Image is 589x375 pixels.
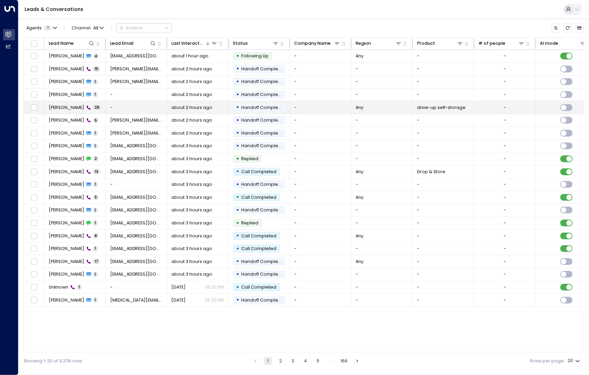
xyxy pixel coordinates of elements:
td: - [413,140,474,152]
button: Go to page 5 [314,357,322,365]
span: Call Completed [241,233,276,239]
span: Any [356,259,364,265]
div: … [327,357,335,365]
td: - [413,127,474,140]
span: Drop & Store [417,169,446,175]
span: 1 [93,208,98,213]
td: - [290,204,351,217]
span: Following Up [241,53,269,59]
span: 4 [93,54,99,59]
span: Handoff Completed [241,143,286,149]
td: - [290,101,351,114]
span: Toggle select row [30,116,38,124]
td: - [290,50,351,62]
div: - [504,169,506,175]
span: Jason [49,92,84,98]
span: Toggle select row [30,65,38,73]
div: • [236,166,239,177]
span: beddowza@icloud.com [110,143,163,149]
div: • [236,64,239,74]
span: about 2 hours ago [172,117,213,123]
div: Lead Name [49,40,74,47]
span: about 2 hours ago [172,92,213,98]
div: Lead Name [49,40,95,47]
td: - [413,268,474,281]
span: Toggle select row [30,232,38,240]
button: Channel:All [69,24,106,32]
td: - [290,153,351,165]
span: Jason [49,105,84,111]
span: danielbeddoe@icloud.com [110,233,163,239]
div: • [236,115,239,126]
span: about 3 hours ago [172,220,213,226]
td: - [290,242,351,255]
span: about 3 hours ago [172,181,213,187]
div: Actions [119,25,143,31]
div: • [236,51,239,61]
span: beddowza@icloud.com [110,156,163,162]
span: Toggle select row [30,181,38,189]
div: • [236,179,239,190]
div: Product [417,40,464,47]
td: - [413,63,474,75]
span: 1 [93,79,98,84]
span: about 3 hours ago [172,169,213,175]
span: Daniel Beddow [49,194,84,200]
span: Unknown [49,284,68,290]
td: - [351,217,413,230]
div: • [236,77,239,87]
button: Archived Leads [575,24,584,32]
span: 8 [93,233,99,238]
span: Merrill Jackson [49,259,84,265]
span: Toggle select row [30,155,38,163]
span: Call Completed [241,169,276,175]
a: Leads & Conversations [25,6,83,13]
td: - [106,101,167,114]
span: Handoff Completed [241,105,286,110]
div: AI mode [540,40,559,47]
span: danielbeddoe@icloud.com [110,246,163,252]
span: 1 [93,220,98,225]
td: - [106,88,167,101]
td: - [290,294,351,306]
td: - [106,178,167,191]
span: noreply@aircall.io [110,53,163,59]
span: Toggle select row [30,258,38,266]
span: Daniel Beddow [49,169,84,175]
div: - [504,92,506,98]
span: danielbeddoe@icloud.com [110,207,163,213]
span: about 3 hours ago [172,194,213,200]
span: Toggle select row [30,78,38,86]
span: Sam Svensson [49,117,84,123]
div: Showing 1-20 of 3,378 rows [24,358,82,364]
span: Handoff Completed [241,181,286,187]
td: - [290,88,351,101]
span: 28 [93,105,101,110]
div: • [236,89,239,100]
span: about 3 hours ago [172,156,213,162]
span: about 2 hours ago [172,130,213,136]
span: Handoff Completed [241,259,286,264]
span: 1 [44,26,52,30]
td: - [413,50,474,62]
td: - [290,140,351,152]
div: - [504,207,506,213]
span: Toggle select row [30,219,38,227]
span: danielbeddoe@icloud.com [110,220,163,226]
div: 20 [568,356,581,365]
span: nicu_costachi@mail.ru [110,297,163,303]
span: Handoff Completed [241,66,286,72]
div: • [236,192,239,203]
div: Company Name [294,40,331,47]
td: - [351,268,413,281]
td: - [290,75,351,88]
span: sam.svensson@nat.org.uk [110,130,163,136]
span: Handoff Completed [241,271,286,277]
div: • [236,141,239,151]
span: Toggle select row [30,142,38,150]
span: 1 [93,130,98,136]
td: - [413,255,474,268]
span: sam.svensson@nat.org.uk [110,117,163,123]
button: Actions [116,23,172,32]
td: - [290,255,351,268]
